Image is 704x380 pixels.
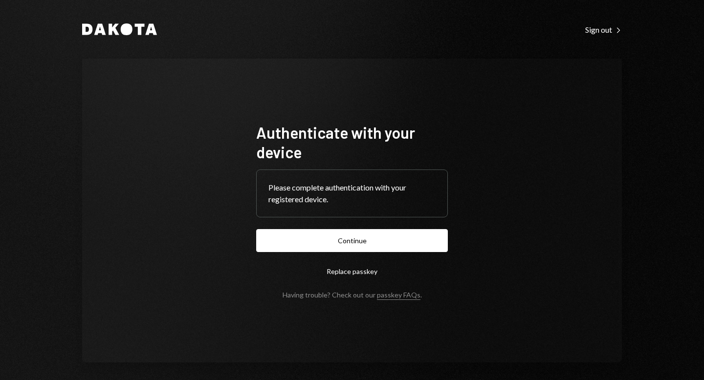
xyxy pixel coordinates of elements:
a: Sign out [585,24,622,35]
div: Sign out [585,25,622,35]
h1: Authenticate with your device [256,123,448,162]
a: passkey FAQs [377,291,420,300]
button: Continue [256,229,448,252]
div: Please complete authentication with your registered device. [268,182,436,205]
button: Replace passkey [256,260,448,283]
div: Having trouble? Check out our . [283,291,422,299]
